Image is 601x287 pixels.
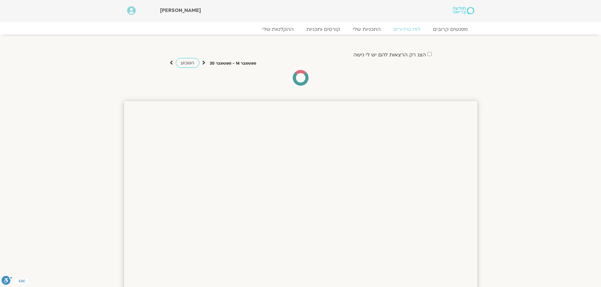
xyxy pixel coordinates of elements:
[300,26,346,32] a: קורסים ותכניות
[346,26,387,32] a: התכניות שלי
[427,26,474,32] a: מפגשים קרובים
[387,26,427,32] a: לוח שידורים
[353,52,426,58] label: הצג רק הרצאות להם יש לי גישה
[210,60,256,67] p: ספטמבר 14 - ספטמבר 20
[176,58,199,68] a: השבוע
[127,26,474,32] nav: Menu
[160,7,201,14] span: [PERSON_NAME]
[256,26,300,32] a: ההקלטות שלי
[181,60,194,66] span: השבוע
